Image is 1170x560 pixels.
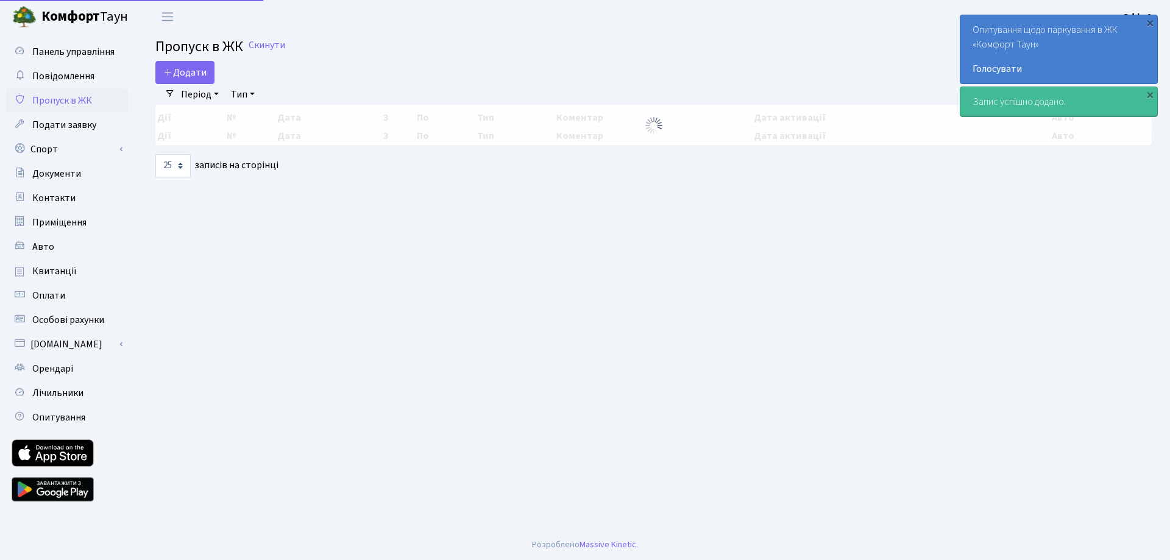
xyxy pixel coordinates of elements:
a: [DOMAIN_NAME] [6,332,128,356]
div: Запис успішно додано. [960,87,1157,116]
img: logo.png [12,5,37,29]
a: Пропуск в ЖК [6,88,128,113]
span: Оплати [32,289,65,302]
select: записів на сторінці [155,154,191,177]
span: Пропуск в ЖК [32,94,92,107]
a: Повідомлення [6,64,128,88]
a: Приміщення [6,210,128,235]
a: Особові рахунки [6,308,128,332]
span: Опитування [32,411,85,424]
a: Тип [226,84,260,105]
span: Лічильники [32,386,83,400]
a: Документи [6,161,128,186]
span: Особові рахунки [32,313,104,327]
span: Пропуск в ЖК [155,36,243,57]
span: Панель управління [32,45,115,58]
div: Розроблено . [532,538,638,551]
a: Орендарі [6,356,128,381]
a: Подати заявку [6,113,128,137]
a: Квитанції [6,259,128,283]
a: Скинути [249,40,285,51]
a: Лічильники [6,381,128,405]
div: × [1144,16,1156,29]
a: Оплати [6,283,128,308]
a: Період [176,84,224,105]
a: Опитування [6,405,128,430]
a: Контакти [6,186,128,210]
span: Приміщення [32,216,87,229]
span: Подати заявку [32,118,96,132]
button: Переключити навігацію [152,7,183,27]
a: Панель управління [6,40,128,64]
span: Документи [32,167,81,180]
span: Таун [41,7,128,27]
a: Голосувати [973,62,1145,76]
span: Орендарі [32,362,73,375]
img: Обробка... [644,116,664,135]
label: записів на сторінці [155,154,278,177]
span: Повідомлення [32,69,94,83]
a: Massive Kinetic [580,538,636,551]
div: × [1144,88,1156,101]
a: Додати [155,61,214,84]
a: Офіс 1. [1122,10,1155,24]
span: Авто [32,240,54,253]
div: Опитування щодо паркування в ЖК «Комфорт Таун» [960,15,1157,83]
span: Додати [163,66,207,79]
a: Спорт [6,137,128,161]
span: Контакти [32,191,76,205]
span: Квитанції [32,264,77,278]
a: Авто [6,235,128,259]
b: Комфорт [41,7,100,26]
